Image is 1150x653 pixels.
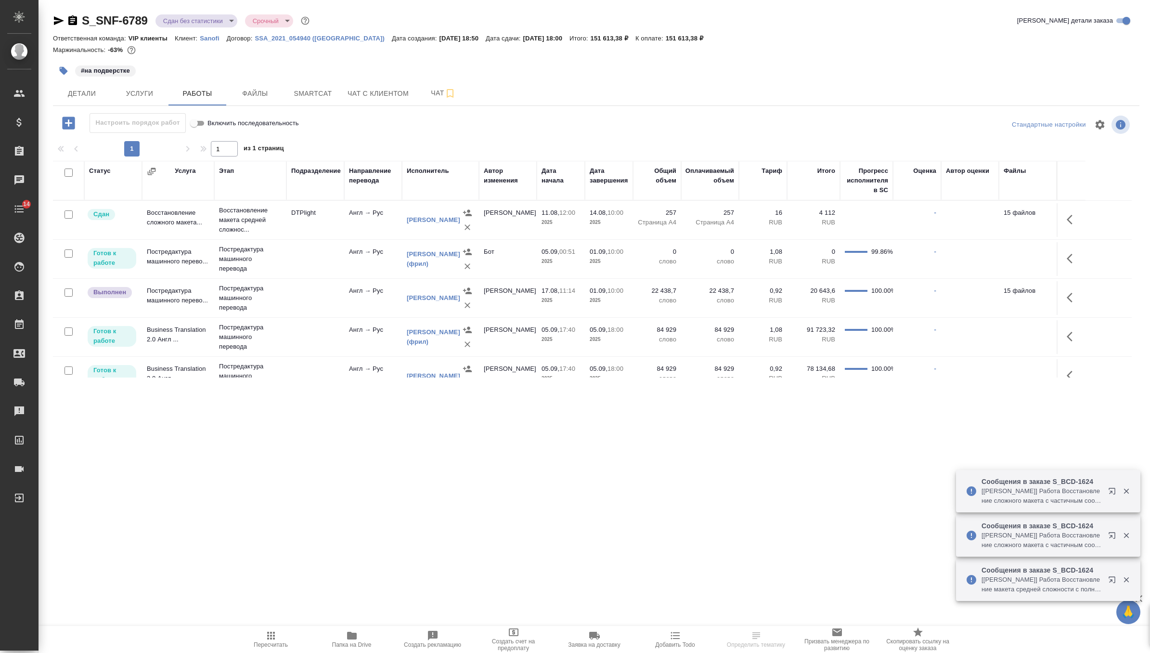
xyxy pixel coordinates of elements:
button: Добавить работу [55,113,82,133]
p: 84 929 [638,364,676,374]
button: Добавить Todo [635,626,716,653]
button: Удалить [460,220,475,235]
div: 100.00% [871,286,888,296]
a: 14 [2,197,36,221]
button: Пересчитать [231,626,311,653]
div: Сдан без статистики [155,14,237,27]
p: Дата создания: [392,35,439,42]
span: Создать рекламацию [404,641,461,648]
a: Sanofi [200,34,227,42]
a: [PERSON_NAME] (фрил) [407,250,460,267]
span: Папка на Drive [332,641,372,648]
div: Сдан без статистики [245,14,293,27]
span: Файлы [232,88,278,100]
p: Постредактура машинного перевода [219,245,282,274]
p: 257 [638,208,676,218]
p: Готов к работе [93,366,130,385]
p: слово [638,296,676,305]
div: Тариф [762,166,782,176]
button: Закрыть [1116,531,1136,540]
p: RUB [792,257,835,266]
p: 0,92 [744,364,782,374]
span: Призвать менеджера по развитию [802,638,872,652]
p: SSA_2021_054940 ([GEOGRAPHIC_DATA]) [255,35,392,42]
p: 84 929 [686,325,734,335]
td: [PERSON_NAME] [479,281,537,315]
div: Итого [817,166,835,176]
p: 10:00 [607,209,623,216]
button: Назначить [460,245,475,259]
span: на подверстке [74,66,137,74]
p: 18:00 [607,365,623,372]
div: Дата завершения [590,166,628,185]
p: слово [638,335,676,344]
p: 11.08, [542,209,559,216]
p: 2025 [542,257,580,266]
p: Восстановление макета средней сложнос... [219,206,282,235]
span: Заявка на доставку [568,641,620,648]
span: Smartcat [290,88,336,100]
button: Здесь прячутся важные кнопки [1061,208,1084,231]
div: split button [1009,118,1088,132]
div: Менеджер проверил работу исполнителя, передает ее на следующий этап [87,208,137,221]
button: Открыть в новой вкладке [1102,526,1125,549]
p: RUB [744,335,782,344]
button: Закрыть [1116,575,1136,584]
span: [PERSON_NAME] детали заказа [1017,16,1113,26]
a: - [934,326,936,333]
p: 15 файлов [1004,208,1052,218]
p: Ответственная команда: [53,35,129,42]
button: Создать счет на предоплату [473,626,554,653]
button: Призвать менеджера по развитию [797,626,878,653]
p: [DATE] 18:00 [523,35,569,42]
p: 22 438,7 [638,286,676,296]
span: из 1 страниц [244,143,284,157]
button: Назначить [460,206,475,220]
p: 12:00 [559,209,575,216]
button: Скопировать ссылку для ЯМессенджера [53,15,65,26]
p: 10:00 [607,248,623,255]
span: Включить последовательность [207,118,299,128]
p: 16 [744,208,782,218]
p: 1,08 [744,247,782,257]
p: 2025 [590,218,628,227]
p: [[PERSON_NAME]] Работа Восстановление сложного макета с частичным соответствием оформлению оригин... [982,531,1102,550]
a: - [934,365,936,372]
a: [PERSON_NAME] [407,294,460,301]
p: 2025 [542,296,580,305]
p: 2025 [542,374,580,383]
p: К оплате: [635,35,666,42]
div: Оценка [913,166,936,176]
div: Услуга [175,166,195,176]
p: Маржинальность: [53,46,108,53]
p: [DATE] 18:50 [439,35,486,42]
span: 14 [17,199,36,209]
svg: Подписаться [444,88,456,99]
button: Создать рекламацию [392,626,473,653]
td: [PERSON_NAME] [479,359,537,393]
span: Детали [59,88,105,100]
td: Восстановление сложного макета... [142,203,214,237]
p: 05.09, [542,326,559,333]
p: Сдан [93,209,109,219]
button: Открыть в новой вкладке [1102,482,1125,505]
p: 05.09, [590,326,607,333]
p: 2025 [590,296,628,305]
td: Постредактура машинного перево... [142,242,214,276]
p: 15 файлов [1004,286,1052,296]
p: 2025 [590,335,628,344]
button: Здесь прячутся важные кнопки [1061,325,1084,348]
button: Заявка на доставку [554,626,635,653]
span: Работы [174,88,220,100]
td: [PERSON_NAME] [479,320,537,354]
button: Назначить [460,362,475,376]
p: 257 [686,208,734,218]
button: Здесь прячутся важные кнопки [1061,364,1084,387]
p: RUB [744,218,782,227]
button: Папка на Drive [311,626,392,653]
p: 151 613,38 ₽ [666,35,711,42]
p: 05.09, [542,365,559,372]
div: Исполнитель может приступить к работе [87,364,137,387]
button: Закрыть [1116,487,1136,496]
p: Постредактура машинного перевода [219,323,282,352]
